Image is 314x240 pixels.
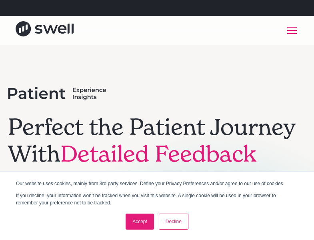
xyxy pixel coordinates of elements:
a: home [16,21,74,39]
p: If you decline, your information won’t be tracked when you visit this website. A single cookie wi... [16,192,298,206]
p: Our website uses cookies, mainly from 3rd party services. Define your Privacy Preferences and/or ... [16,180,298,187]
div: menu [282,21,298,40]
h1: Perfect the Patient Journey With [8,114,306,167]
span: Detailed Feedback [60,140,256,168]
a: Decline [159,214,188,230]
a: Accept [126,214,154,230]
